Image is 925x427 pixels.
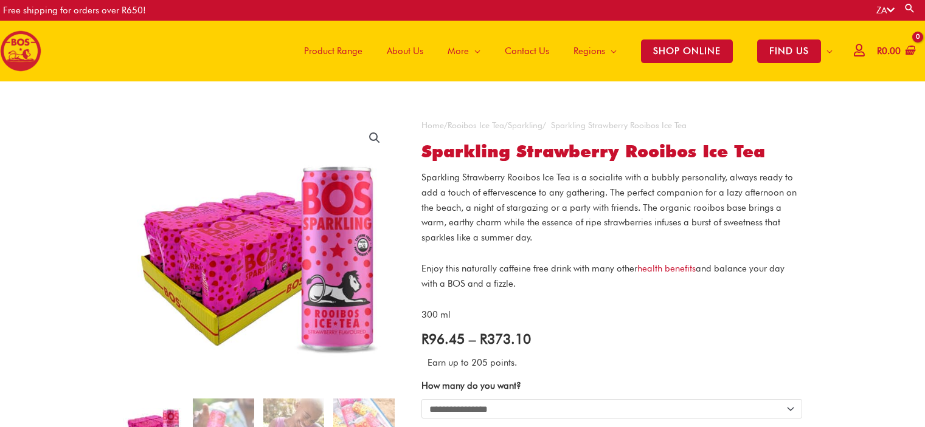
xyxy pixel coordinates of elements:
a: About Us [375,21,435,81]
span: About Us [387,33,423,69]
bdi: 373.10 [480,330,531,347]
a: SHOP ONLINE [629,21,745,81]
span: R [877,46,882,56]
a: View Shopping Cart, empty [875,38,916,65]
p: Sparkling Strawberry Rooibos Ice Tea is a socialite with a bubbly personality, always ready to ad... [421,170,802,245]
span: More [448,33,469,69]
bdi: 96.45 [421,330,465,347]
a: Contact Us [493,21,561,81]
nav: Site Navigation [283,21,845,81]
span: R [421,330,429,347]
nav: Breadcrumb [421,118,802,133]
img: sparkling strawberry rooibos ice tea [123,118,395,389]
a: Rooibos Ice Tea [448,120,504,130]
span: Contact Us [505,33,549,69]
a: Home [421,120,444,130]
a: Search button [904,2,916,14]
span: Regions [573,33,605,69]
p: 300 ml [421,307,802,323]
a: More [435,21,493,81]
span: Earn up to 205 points. [421,349,802,377]
label: How many do you want? [421,380,521,391]
a: View full-screen image gallery [364,127,386,149]
span: Product Range [304,33,362,69]
a: Sparkling [508,120,542,130]
a: ZA [876,5,895,16]
span: – [469,330,476,347]
bdi: 0.00 [877,46,901,56]
a: Product Range [292,21,375,81]
a: Regions [561,21,629,81]
span: FIND US [757,39,821,63]
a: health benefits [637,263,696,274]
span: R [480,330,487,347]
span: SHOP ONLINE [641,39,733,63]
h1: Sparkling Strawberry Rooibos Ice Tea [421,142,802,162]
p: Enjoy this naturally caffeine free drink with many other and balance your day with a BOS and a fi... [421,261,802,292]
